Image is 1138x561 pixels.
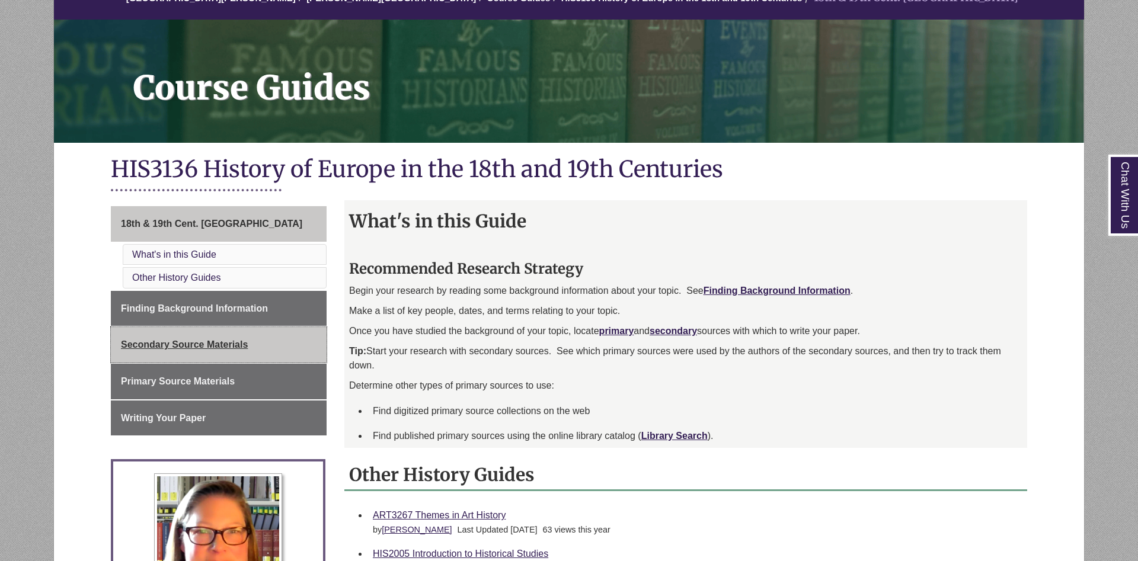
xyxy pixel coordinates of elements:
a: primary [599,326,634,336]
a: secondary [650,326,697,336]
strong: Recommended Research Strategy [349,259,583,278]
a: Primary Source Materials [111,364,327,399]
span: Finding Background Information [121,303,268,313]
li: Find digitized primary source collections on the web [368,399,1022,424]
a: HIS2005 Introduction to Historical Studies [373,549,548,559]
span: Writing Your Paper [121,413,206,423]
span: 63 views this year [542,525,610,534]
a: Secondary Source Materials [111,327,327,363]
span: Last Updated [DATE] [458,525,538,534]
p: Make a list of key people, dates, and terms relating to your topic. [349,304,1022,318]
a: Other History Guides [132,273,220,283]
span: 18th & 19th Cent. [GEOGRAPHIC_DATA] [121,219,302,229]
p: Once you have studied the background of your topic, locate and sources with which to write your p... [349,324,1022,338]
li: Find published primary sources using the online library catalog ( ). [368,424,1022,448]
p: Begin your research by reading some background information about your topic. See . [349,284,1022,298]
h2: What's in this Guide [344,206,1027,236]
h1: Course Guides [120,20,1084,127]
span: by [373,525,455,534]
a: Writing Your Paper [111,400,327,436]
a: Library Search [641,431,708,441]
span: Primary Source Materials [121,376,235,386]
a: Finding Background Information [111,291,327,326]
a: [PERSON_NAME] [382,525,452,534]
h1: HIS3136 History of Europe in the 18th and 19th Centuries [111,155,1027,186]
p: Determine other types of primary sources to use: [349,379,1022,393]
a: ART3267 Themes in Art History [373,510,506,520]
a: What's in this Guide [132,249,216,259]
p: Start your research with secondary sources. See which primary sources were used by the authors of... [349,344,1022,373]
span: Secondary Source Materials [121,339,248,350]
a: Course Guides [54,20,1084,143]
a: 18th & 19th Cent. [GEOGRAPHIC_DATA] [111,206,327,242]
a: Finding Background Information [704,286,851,296]
div: Guide Page Menu [111,206,327,435]
h2: Other History Guides [344,460,1027,491]
strong: Tip: [349,346,366,356]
